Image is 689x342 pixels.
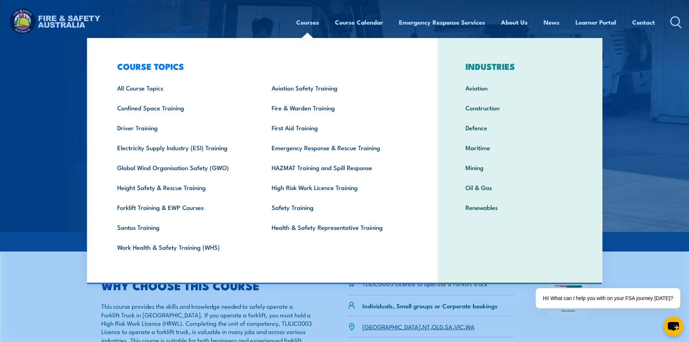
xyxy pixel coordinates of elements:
[632,13,655,32] a: Contact
[432,322,443,331] a: QLD
[454,197,586,217] a: Renewables
[260,217,415,237] a: Health & Safety Representative Training
[454,138,586,157] a: Maritime
[445,322,452,331] a: SA
[296,13,319,32] a: Courses
[454,118,586,138] a: Defence
[422,322,430,331] a: NT
[106,118,260,138] a: Driver Training
[260,177,415,197] a: High Risk Work Licence Training
[454,98,586,118] a: Construction
[663,316,683,336] button: chat-button
[575,13,616,32] a: Learner Portal
[106,78,260,98] a: All Course Topics
[106,157,260,177] a: Global Wind Organisation Safety (GWO)
[260,157,415,177] a: HAZMAT Training and Spill Response
[544,13,560,32] a: News
[362,301,498,310] p: Individuals, Small groups or Corporate bookings
[106,98,260,118] a: Confined Space Training
[536,288,680,308] div: Hi! What can I help you with on your FSA journey [DATE]?
[106,237,260,257] a: Work Health & Safety Training (WHS)
[454,61,586,71] h3: INDUSTRIES
[101,280,312,290] h2: WHY CHOOSE THIS COURSE
[465,322,475,331] a: WA
[106,197,260,217] a: Forklift Training & EWP Courses
[260,118,415,138] a: First Aid Training
[454,157,586,177] a: Mining
[260,78,415,98] a: Aviation Safety Training
[106,138,260,157] a: Electricity Supply Industry (ESI) Training
[454,177,586,197] a: Oil & Gas
[362,322,421,331] a: [GEOGRAPHIC_DATA]
[260,98,415,118] a: Fire & Warden Training
[454,322,464,331] a: VIC
[260,197,415,217] a: Safety Training
[362,322,475,331] p: , , , , ,
[501,13,528,32] a: About Us
[260,138,415,157] a: Emergency Response & Rescue Training
[362,279,488,288] li: TLILIC0003 Licence to operate a Forklift truck
[399,13,485,32] a: Emergency Response Services
[106,61,415,71] h3: COURSE TOPICS
[106,177,260,197] a: Height Safety & Rescue Training
[106,217,260,237] a: Santos Training
[454,78,586,98] a: Aviation
[335,13,383,32] a: Course Calendar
